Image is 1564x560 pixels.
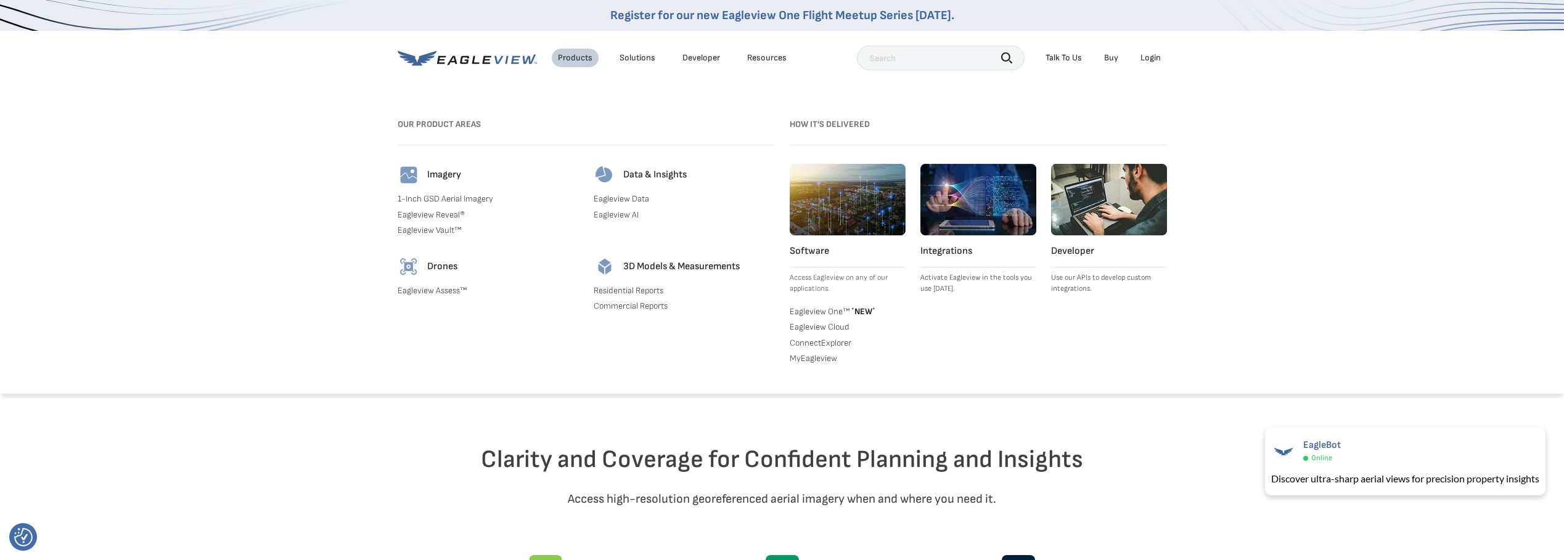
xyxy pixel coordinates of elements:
img: integrations.webp [920,164,1036,235]
a: 1-Inch GSD Aerial Imagery [398,193,579,205]
a: Commercial Reports [594,301,775,312]
h4: Developer [1051,245,1167,258]
div: Talk To Us [1046,52,1082,63]
a: Developer Use our APIs to develop custom integrations. [1051,164,1167,294]
h4: 3D Models & Measurements [623,261,740,273]
a: Buy [1104,52,1118,63]
a: Eagleview Vault™ [398,225,579,236]
img: 3d-models-icon.svg [594,256,616,278]
span: EagleBot [1303,439,1341,451]
img: Revisit consent button [14,528,33,546]
h4: Imagery [427,169,461,181]
img: EagleBot [1271,439,1296,464]
a: Register for our new Eagleview One Flight Meetup Series [DATE]. [610,8,954,23]
img: imagery-icon.svg [398,164,420,186]
a: Developer [682,52,720,63]
a: Eagleview AI [594,209,775,221]
h3: How it's Delivered [790,115,1167,134]
a: Eagleview Cloud [790,322,906,333]
a: Eagleview Data [594,193,775,205]
a: Residential Reports [594,285,775,296]
a: ConnectExplorer [790,338,906,349]
h4: Drones [427,261,457,273]
p: Access high-resolution georeferenced aerial imagery when and where you need it. [422,489,1143,509]
span: NEW [850,306,875,317]
a: MyEagleview [790,353,906,364]
div: Login [1140,52,1161,63]
h4: Integrations [920,245,1036,258]
img: data-icon.svg [594,164,616,186]
p: Use our APIs to develop custom integrations. [1051,272,1167,294]
h3: Our Product Areas [398,115,775,134]
a: Integrations Activate Eagleview in the tools you use [DATE]. [920,164,1036,294]
h4: Software [790,245,906,258]
p: Activate Eagleview in the tools you use [DATE]. [920,272,1036,294]
button: Consent Preferences [14,528,33,546]
h4: Data & Insights [623,169,687,181]
div: Products [558,52,592,63]
a: Eagleview Assess™ [398,285,579,296]
img: software.webp [790,164,906,235]
div: Discover ultra-sharp aerial views for precision property insights [1271,471,1539,486]
h2: Clarity and Coverage for Confident Planning and Insights [422,445,1143,474]
img: developer.webp [1051,164,1167,235]
p: Access Eagleview on any of our applications. [790,272,906,294]
a: Eagleview Reveal® [398,209,579,221]
div: Solutions [620,52,655,63]
input: Search [857,46,1025,70]
a: Eagleview One™ *NEW* [790,304,906,317]
span: Online [1311,453,1332,463]
div: Resources [747,52,787,63]
img: drones-icon.svg [398,256,420,278]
